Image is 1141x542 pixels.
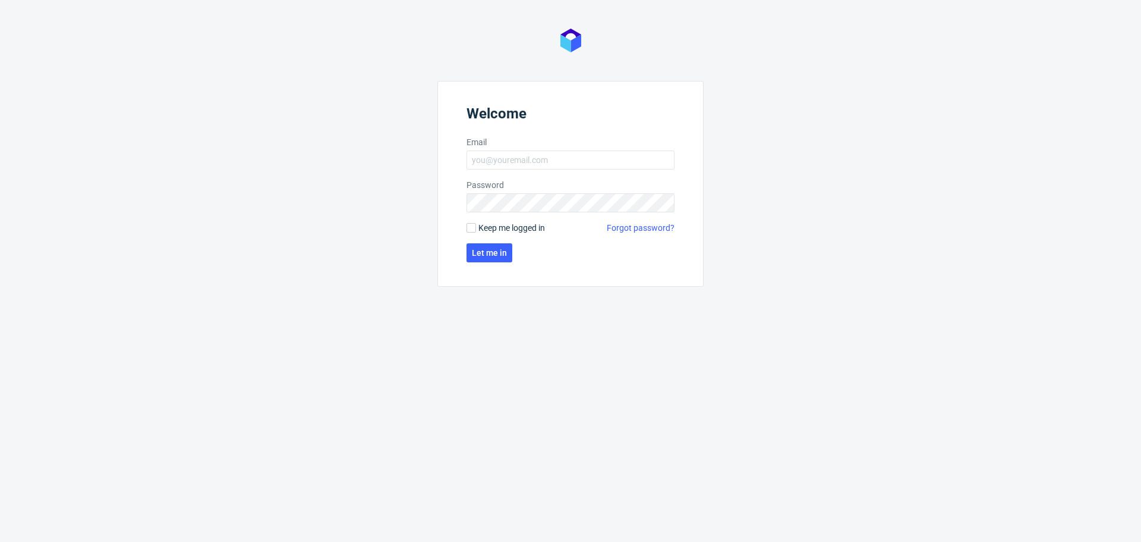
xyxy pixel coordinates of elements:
header: Welcome [467,105,674,127]
label: Password [467,179,674,191]
input: you@youremail.com [467,151,674,170]
label: Email [467,136,674,148]
a: Forgot password? [607,222,674,234]
span: Keep me logged in [478,222,545,234]
button: Let me in [467,243,512,262]
span: Let me in [472,249,507,257]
